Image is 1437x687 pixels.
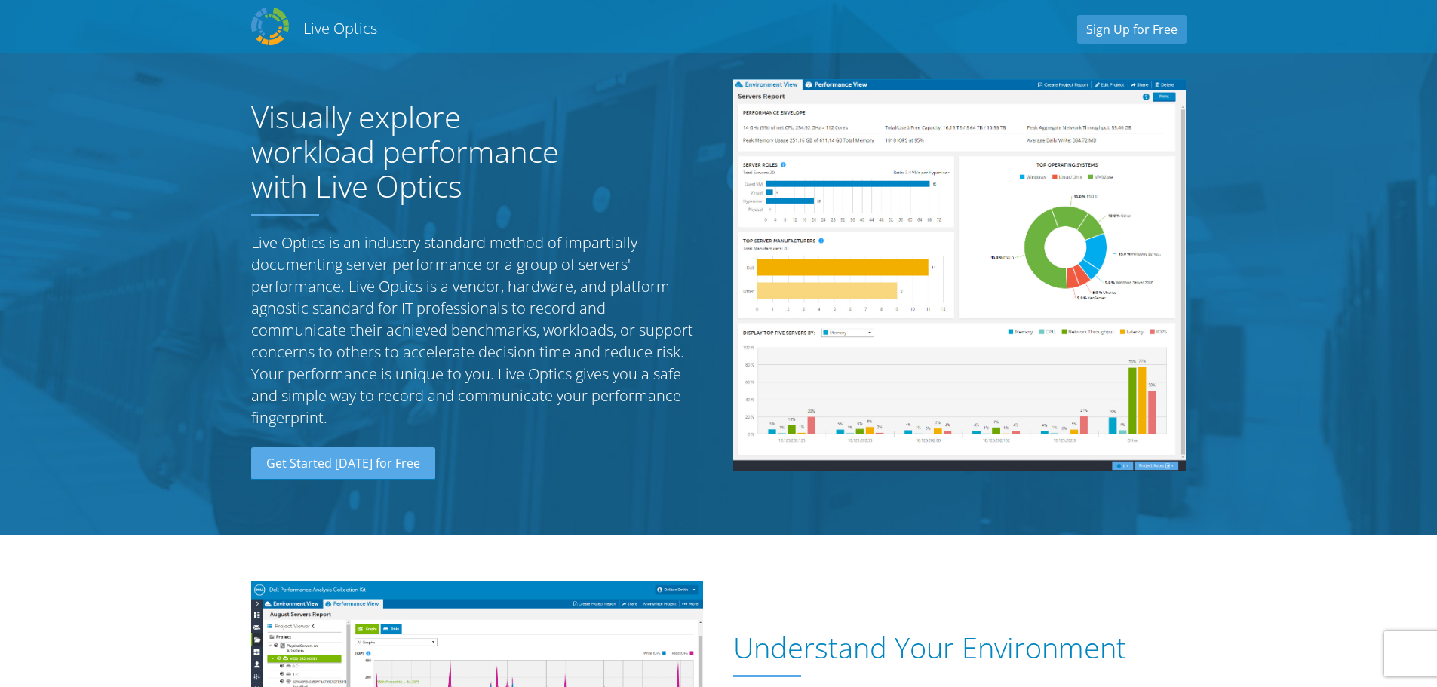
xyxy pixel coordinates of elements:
[251,8,289,45] img: Dell Dpack
[251,232,704,428] p: Live Optics is an industry standard method of impartially documenting server performance or a gro...
[733,79,1186,471] img: Server Report
[1077,15,1187,44] a: Sign Up for Free
[251,100,591,204] h1: Visually explore workload performance with Live Optics
[303,18,377,38] h2: Live Optics
[733,631,1178,664] h1: Understand Your Environment
[251,447,435,480] a: Get Started [DATE] for Free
